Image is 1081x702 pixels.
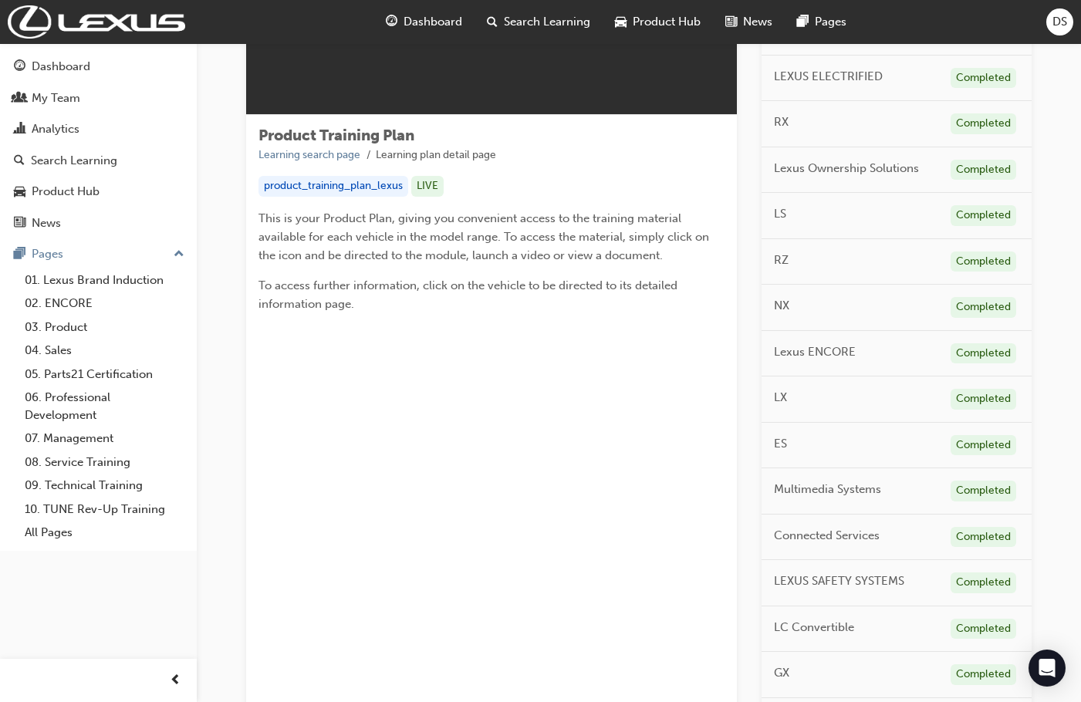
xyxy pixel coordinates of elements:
[951,251,1016,272] div: Completed
[774,343,856,361] span: Lexus ENCORE
[258,148,360,161] a: Learning search page
[19,451,191,474] a: 08. Service Training
[32,183,100,201] div: Product Hub
[32,120,79,138] div: Analytics
[386,12,397,32] span: guage-icon
[774,664,789,682] span: GX
[713,6,785,38] a: news-iconNews
[951,160,1016,181] div: Completed
[258,278,681,311] span: To access further information, click on the vehicle to be directed to its detailed information page.
[14,60,25,74] span: guage-icon
[170,671,181,690] span: prev-icon
[32,58,90,76] div: Dashboard
[785,6,859,38] a: pages-iconPages
[951,435,1016,456] div: Completed
[19,292,191,316] a: 02. ENCORE
[14,248,25,262] span: pages-icon
[951,205,1016,226] div: Completed
[6,209,191,238] a: News
[774,297,789,315] span: NX
[174,245,184,265] span: up-icon
[6,52,191,81] a: Dashboard
[774,113,789,131] span: RX
[19,339,191,363] a: 04. Sales
[19,363,191,386] a: 05. Parts21 Certification
[774,389,787,407] span: LX
[951,113,1016,134] div: Completed
[258,176,408,197] div: product_training_plan_lexus
[19,268,191,292] a: 01. Lexus Brand Induction
[19,521,191,545] a: All Pages
[14,217,25,231] span: news-icon
[633,13,701,31] span: Product Hub
[951,481,1016,501] div: Completed
[19,316,191,339] a: 03. Product
[6,177,191,206] a: Product Hub
[774,619,854,636] span: LC Convertible
[14,154,25,168] span: search-icon
[6,147,191,175] a: Search Learning
[404,13,462,31] span: Dashboard
[774,481,881,498] span: Multimedia Systems
[774,527,880,545] span: Connected Services
[6,84,191,113] a: My Team
[258,211,712,262] span: This is your Product Plan, giving you convenient access to the training material available for ea...
[951,619,1016,640] div: Completed
[475,6,603,38] a: search-iconSearch Learning
[32,214,61,232] div: News
[19,386,191,427] a: 06. Professional Development
[32,89,80,107] div: My Team
[951,572,1016,593] div: Completed
[615,12,627,32] span: car-icon
[774,68,883,86] span: LEXUS ELECTRIFIED
[951,68,1016,89] div: Completed
[1052,13,1067,31] span: DS
[31,152,117,170] div: Search Learning
[487,12,498,32] span: search-icon
[19,474,191,498] a: 09. Technical Training
[376,147,496,164] li: Learning plan detail page
[258,127,414,144] span: Product Training Plan
[373,6,475,38] a: guage-iconDashboard
[725,12,737,32] span: news-icon
[774,251,789,269] span: RZ
[411,176,444,197] div: LIVE
[8,5,185,39] img: Trak
[774,205,786,223] span: LS
[19,498,191,521] a: 10. TUNE Rev-Up Training
[951,343,1016,364] div: Completed
[14,185,25,199] span: car-icon
[14,92,25,106] span: people-icon
[815,13,846,31] span: Pages
[603,6,713,38] a: car-iconProduct Hub
[951,527,1016,548] div: Completed
[32,245,63,263] div: Pages
[6,240,191,268] button: Pages
[743,13,772,31] span: News
[774,160,919,177] span: Lexus Ownership Solutions
[6,115,191,143] a: Analytics
[1046,8,1073,35] button: DS
[951,664,1016,685] div: Completed
[1029,650,1066,687] div: Open Intercom Messenger
[797,12,809,32] span: pages-icon
[951,297,1016,318] div: Completed
[19,427,191,451] a: 07. Management
[6,49,191,240] button: DashboardMy TeamAnalyticsSearch LearningProduct HubNews
[14,123,25,137] span: chart-icon
[774,572,904,590] span: LEXUS SAFETY SYSTEMS
[951,389,1016,410] div: Completed
[774,435,787,453] span: ES
[504,13,590,31] span: Search Learning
